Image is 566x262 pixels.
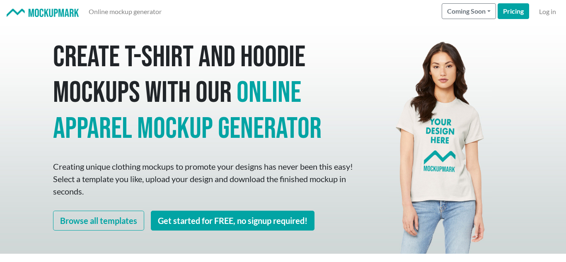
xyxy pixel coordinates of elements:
[442,3,496,19] button: Coming Soon
[53,75,322,147] span: online apparel mockup generator
[85,3,165,20] a: Online mockup generator
[53,40,356,147] h1: Create T-shirt and hoodie mockups with our
[53,211,144,231] a: Browse all templates
[151,211,314,231] a: Get started for FREE, no signup required!
[536,3,559,20] a: Log in
[7,9,79,17] img: Mockup Mark
[53,160,356,197] p: Creating unique clothing mockups to promote your designs has never been this easy! Select a templ...
[389,23,492,254] img: Mockup Mark hero - your design here
[498,3,529,19] a: Pricing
